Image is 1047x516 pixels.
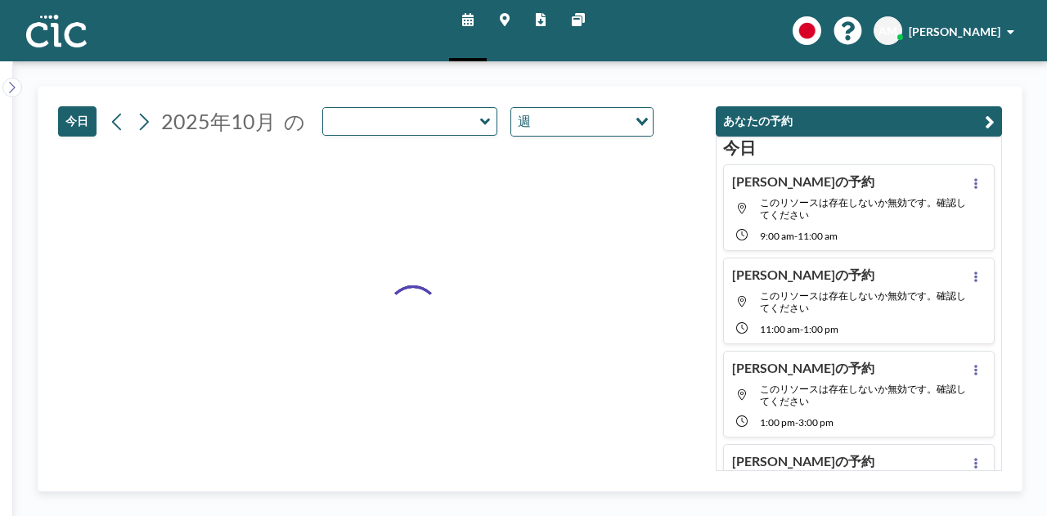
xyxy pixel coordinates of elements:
[723,137,995,158] h3: 今日
[515,111,534,132] span: 週
[760,416,795,429] span: 1:00 PM
[536,111,626,132] input: Search for option
[794,230,798,242] span: -
[795,416,798,429] span: -
[798,416,834,429] span: 3:00 PM
[26,15,87,47] img: organization-logo
[760,383,966,407] span: このリソースは存在しないか無効です。確認してください
[878,24,897,38] span: AM
[803,323,838,335] span: 1:00 PM
[732,453,874,469] h4: [PERSON_NAME]の予約
[909,25,1000,38] span: [PERSON_NAME]
[732,173,874,190] h4: [PERSON_NAME]の予約
[716,106,1002,137] button: あなたの予約
[58,106,97,137] button: 今日
[760,323,800,335] span: 11:00 AM
[161,109,276,133] span: 2025年10月
[760,289,966,314] span: このリソースは存在しないか無効です。確認してください
[732,267,874,283] h4: [PERSON_NAME]の予約
[511,108,653,136] div: Search for option
[760,230,794,242] span: 9:00 AM
[798,230,838,242] span: 11:00 AM
[800,323,803,335] span: -
[284,109,305,134] span: の
[760,196,966,221] span: このリソースは存在しないか無効です。確認してください
[732,360,874,376] h4: [PERSON_NAME]の予約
